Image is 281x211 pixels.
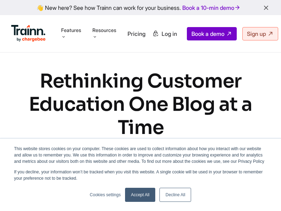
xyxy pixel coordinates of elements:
a: Book a 10-min demo [181,3,242,13]
span: Features [61,27,81,34]
p: If you decline, your information won’t be tracked when you visit this website. A single cookie wi... [14,169,267,181]
span: Resources [92,27,116,34]
div: 👋 New here? See how Trainn can work for your business. [4,4,277,11]
h1: Rethinking Customer Education One Blog at a Time [11,70,270,139]
img: Trainn Logo [11,25,46,42]
a: Log in [148,27,181,40]
span: Book a demo [191,30,224,37]
a: Pricing [128,30,145,37]
a: Cookies settings [90,192,121,198]
span: Log in [162,30,177,37]
a: Sign up [242,27,278,40]
a: Decline All [159,188,191,202]
p: This website stores cookies on your computer. These cookies are used to collect information about... [14,146,267,165]
a: Book a demo [187,27,237,40]
span: Sign up [247,30,266,37]
a: Accept All [125,188,156,202]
